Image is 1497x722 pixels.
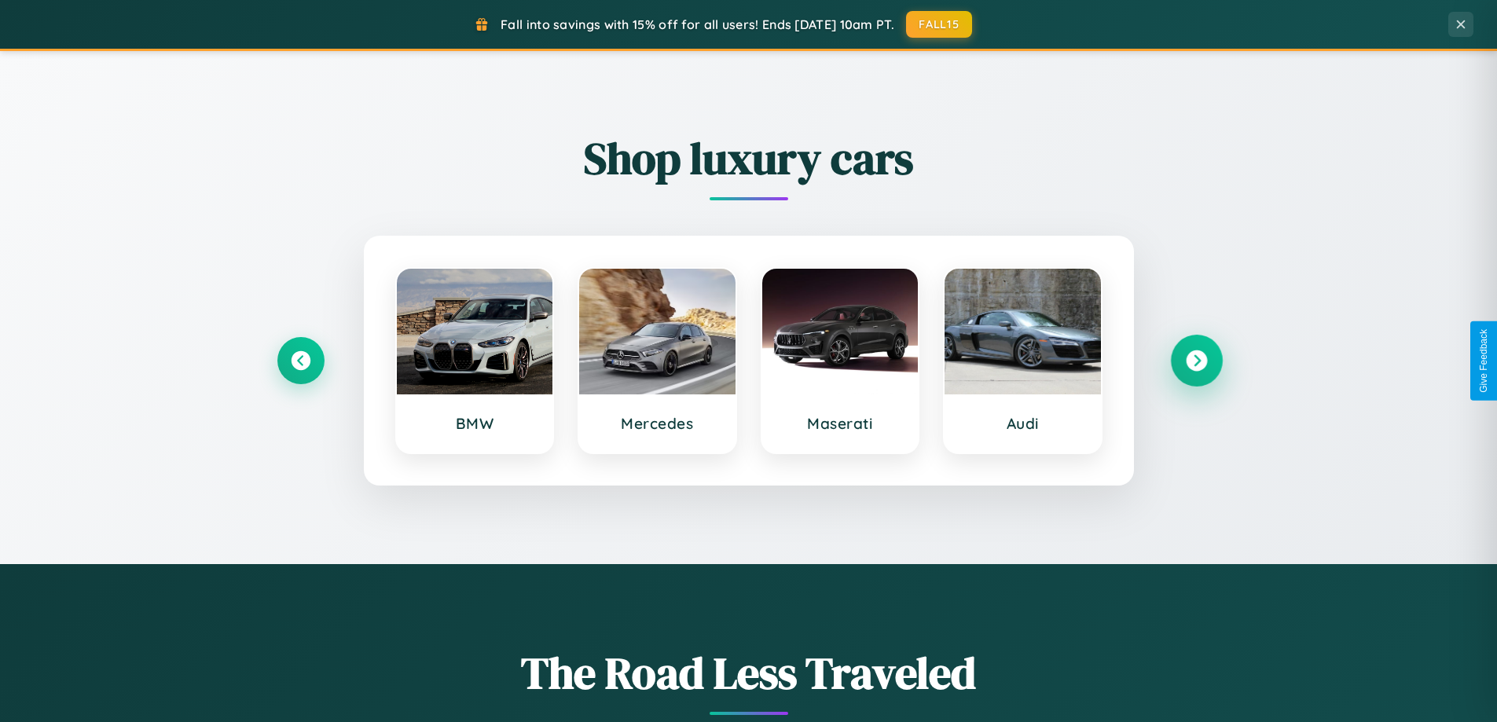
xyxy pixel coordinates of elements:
h3: Mercedes [595,414,720,433]
h3: Audi [960,414,1085,433]
button: FALL15 [906,11,972,38]
h3: BMW [413,414,538,433]
span: Fall into savings with 15% off for all users! Ends [DATE] 10am PT. [501,16,894,32]
h1: The Road Less Traveled [277,643,1220,703]
h2: Shop luxury cars [277,128,1220,189]
div: Give Feedback [1478,329,1489,393]
h3: Maserati [778,414,903,433]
